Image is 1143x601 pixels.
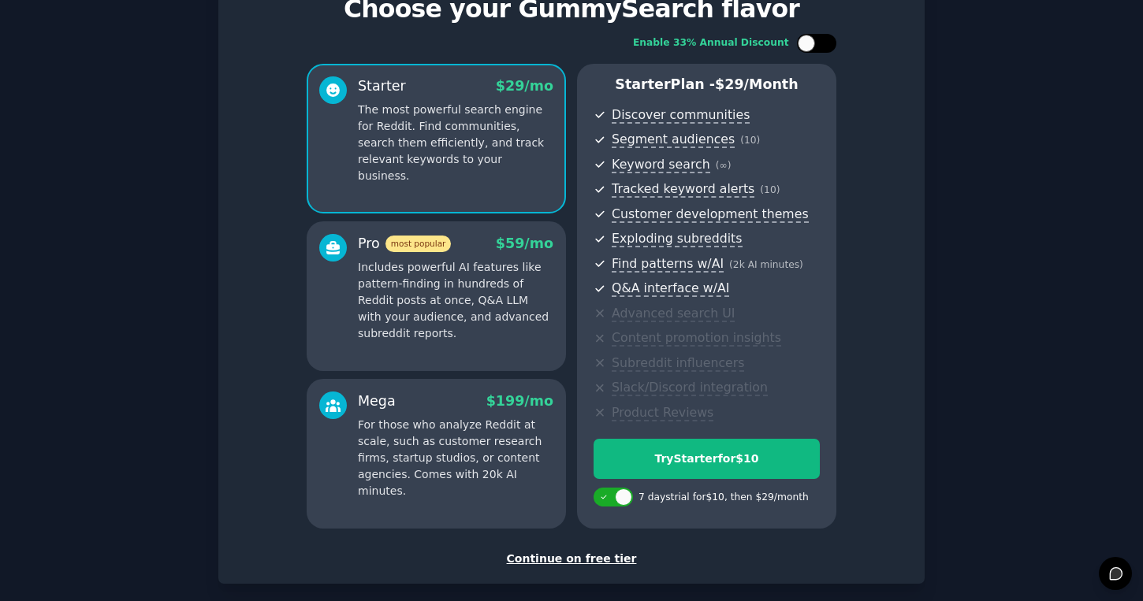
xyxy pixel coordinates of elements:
span: Discover communities [612,107,750,124]
span: Customer development themes [612,206,809,223]
span: ( 2k AI minutes ) [729,259,803,270]
span: Subreddit influencers [612,355,744,372]
span: $ 59 /mo [496,236,553,251]
p: Starter Plan - [594,75,820,95]
span: $ 29 /month [715,76,799,92]
p: For those who analyze Reddit at scale, such as customer research firms, startup studios, or conte... [358,417,553,499]
span: ( ∞ ) [716,160,732,171]
div: Enable 33% Annual Discount [633,36,789,50]
p: Includes powerful AI features like pattern-finding in hundreds of Reddit posts at once, Q&A LLM w... [358,259,553,342]
div: Pro [358,234,451,254]
span: Q&A interface w/AI [612,280,729,297]
span: ( 10 ) [760,184,780,195]
span: Find patterns w/AI [612,256,724,273]
span: $ 29 /mo [496,78,553,94]
div: 7 days trial for $10 , then $ 29 /month [639,491,809,505]
span: Exploding subreddits [612,231,742,247]
span: most popular [385,236,452,252]
span: Slack/Discord integration [612,380,768,396]
span: Advanced search UI [612,306,735,322]
span: $ 199 /mo [486,393,553,409]
div: Continue on free tier [235,551,908,567]
p: The most powerful search engine for Reddit. Find communities, search them efficiently, and track ... [358,102,553,184]
span: ( 10 ) [740,135,760,146]
span: Content promotion insights [612,330,781,347]
span: Keyword search [612,157,710,173]
span: Tracked keyword alerts [612,181,754,198]
span: Product Reviews [612,405,713,421]
div: Mega [358,391,396,411]
button: TryStarterfor$10 [594,439,820,479]
span: Segment audiences [612,132,735,148]
div: Try Starter for $10 [594,451,819,467]
div: Starter [358,76,406,96]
